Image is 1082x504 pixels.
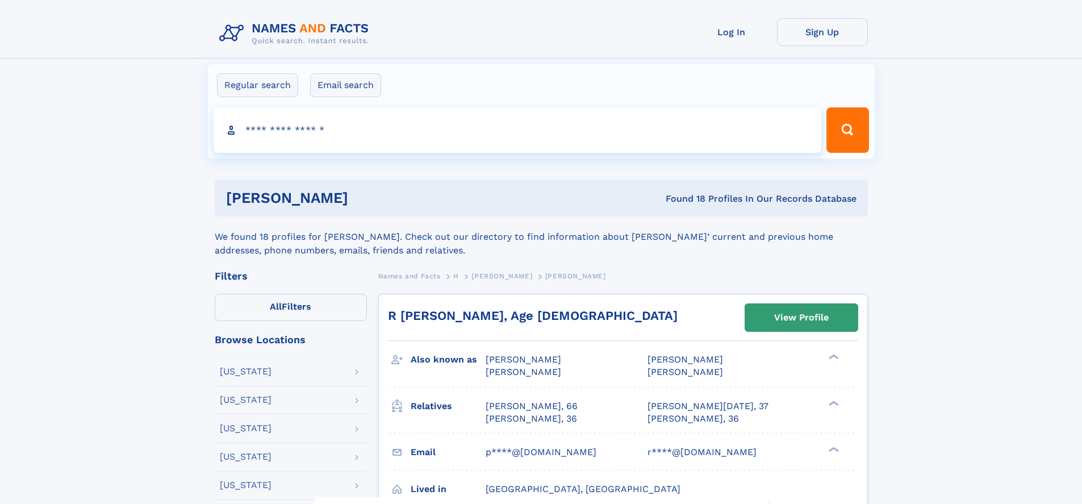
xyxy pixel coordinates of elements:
[486,354,561,365] span: [PERSON_NAME]
[388,309,678,323] a: R [PERSON_NAME], Age [DEMOGRAPHIC_DATA]
[310,73,381,97] label: Email search
[826,399,839,407] div: ❯
[826,107,868,153] button: Search Button
[411,480,486,499] h3: Lived in
[411,443,486,462] h3: Email
[270,301,282,312] span: All
[214,107,822,153] input: search input
[647,400,768,413] a: [PERSON_NAME][DATE], 37
[486,484,680,494] span: [GEOGRAPHIC_DATA], [GEOGRAPHIC_DATA]
[545,272,606,280] span: [PERSON_NAME]
[411,350,486,369] h3: Also known as
[215,271,367,281] div: Filters
[777,18,868,46] a: Sign Up
[226,191,507,205] h1: [PERSON_NAME]
[411,397,486,416] h3: Relatives
[471,272,532,280] span: [PERSON_NAME]
[471,269,532,283] a: [PERSON_NAME]
[647,366,723,377] span: [PERSON_NAME]
[826,445,839,453] div: ❯
[220,481,271,490] div: [US_STATE]
[220,424,271,433] div: [US_STATE]
[647,413,739,425] a: [PERSON_NAME], 36
[215,294,367,321] label: Filters
[774,305,829,331] div: View Profile
[486,413,577,425] a: [PERSON_NAME], 36
[220,367,271,376] div: [US_STATE]
[826,353,839,361] div: ❯
[215,216,868,257] div: We found 18 profiles for [PERSON_NAME]. Check out our directory to find information about [PERSON...
[220,452,271,461] div: [US_STATE]
[647,354,723,365] span: [PERSON_NAME]
[686,18,777,46] a: Log In
[453,272,459,280] span: H
[486,366,561,377] span: [PERSON_NAME]
[453,269,459,283] a: H
[217,73,298,97] label: Regular search
[507,193,857,205] div: Found 18 Profiles In Our Records Database
[745,304,858,331] a: View Profile
[215,335,367,345] div: Browse Locations
[486,400,578,413] a: [PERSON_NAME], 66
[378,269,441,283] a: Names and Facts
[220,395,271,405] div: [US_STATE]
[215,18,378,49] img: Logo Names and Facts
